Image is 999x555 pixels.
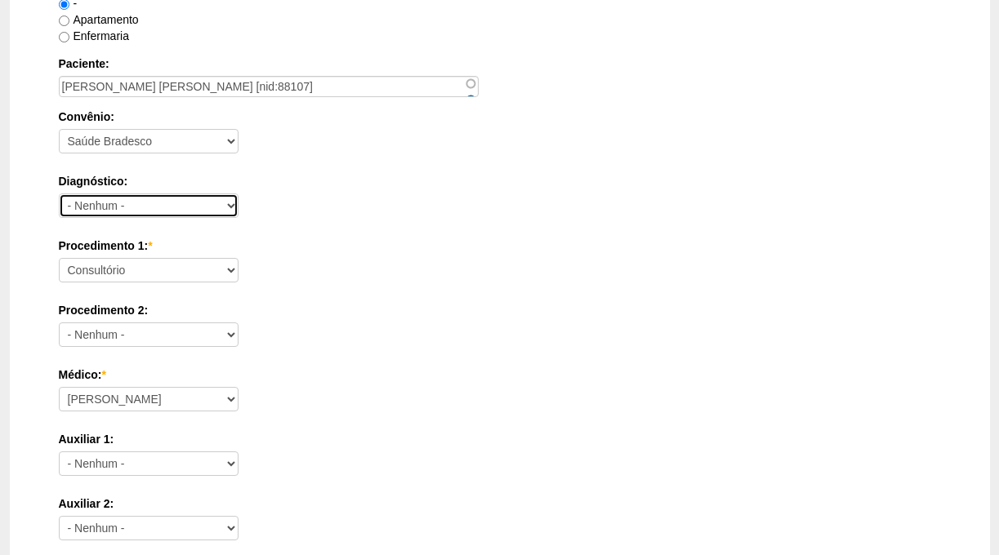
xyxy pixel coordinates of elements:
label: Auxiliar 1: [59,431,941,447]
input: Apartamento [59,16,69,26]
span: Este campo é obrigatório. [101,368,105,381]
label: Procedimento 1: [59,238,941,254]
span: Este campo é obrigatório. [148,239,152,252]
label: Enfermaria [59,29,129,42]
label: Procedimento 2: [59,302,941,318]
input: Enfermaria [59,32,69,42]
label: Paciente: [59,55,941,72]
label: Apartamento [59,13,139,26]
label: Médico: [59,366,941,383]
label: Convênio: [59,109,941,125]
label: Diagnóstico: [59,173,941,189]
label: Auxiliar 2: [59,495,941,512]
